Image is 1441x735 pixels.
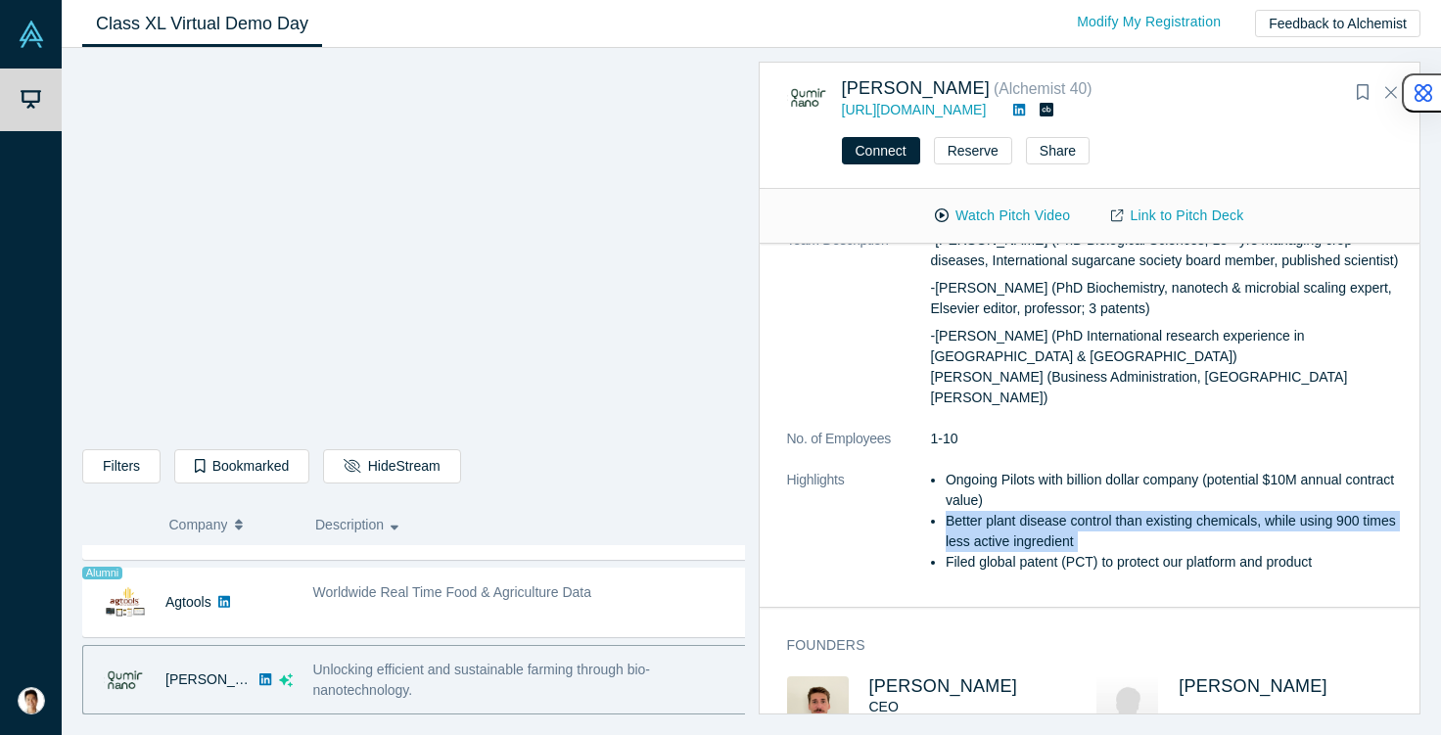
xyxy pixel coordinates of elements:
[82,1,322,47] a: Class XL Virtual Demo Day
[1096,676,1158,735] img: José Dávila's Profile Image
[1179,676,1327,696] span: [PERSON_NAME]
[18,687,45,714] img: Luke Zhan's Account
[787,429,931,470] dt: No. of Employees
[313,584,592,600] span: Worldwide Real Time Food & Agriculture Data
[914,199,1091,233] button: Watch Pitch Video
[934,137,1012,164] button: Reserve
[931,278,1408,319] p: -[PERSON_NAME] (PhD Biochemistry, nanotech & microbial scaling expert, Elsevier editor, professor...
[313,662,651,698] span: Unlocking efficient and sustainable farming through bio-nanotechnology.
[82,567,122,579] span: Alumni
[1026,137,1090,164] button: Share
[165,594,211,610] a: Agtools
[787,77,828,118] img: Qumir Nano's Logo
[869,699,899,714] span: CEO
[279,673,293,687] svg: dsa ai sparkles
[165,671,278,687] a: [PERSON_NAME]
[869,676,1018,696] a: [PERSON_NAME]
[931,326,1408,408] p: -[PERSON_NAME] (PhD International research experience in [GEOGRAPHIC_DATA] & [GEOGRAPHIC_DATA]) [...
[1255,10,1420,37] button: Feedback to Alchemist
[104,660,145,701] img: Qumir Nano's Logo
[994,80,1092,97] small: ( Alchemist 40 )
[169,504,228,545] span: Company
[787,635,1380,656] h3: Founders
[104,582,145,623] img: Agtools's Logo
[931,230,1408,271] p: -[PERSON_NAME] (PhD Biological Sciences, 15+ yrs managing crop diseases, International sugarcane ...
[18,21,45,48] img: Alchemist Vault Logo
[323,449,460,483] button: HideStream
[842,102,987,117] a: [URL][DOMAIN_NAME]
[946,511,1407,552] li: Better plant disease control than existing chemicals, while using 900 times less active ingredient
[82,449,161,483] button: Filters
[787,230,931,429] dt: Team Description
[1091,199,1264,233] a: Link to Pitch Deck
[1376,77,1406,109] button: Close
[315,504,731,545] button: Description
[946,470,1407,511] li: Ongoing Pilots with billion dollar company (potential $10M annual contract value)
[169,504,296,545] button: Company
[931,429,1408,449] dd: 1-10
[1349,79,1376,107] button: Bookmark
[787,676,849,735] img: Franco Ciaffone's Profile Image
[787,470,931,593] dt: Highlights
[842,137,920,164] button: Connect
[315,504,384,545] span: Description
[174,449,309,483] button: Bookmarked
[842,78,991,98] a: [PERSON_NAME]
[83,64,744,435] iframe: Alchemist Class XL Demo Day: Vault
[946,552,1407,573] li: Filed global patent (PCT) to protect our platform and product
[1056,5,1241,39] a: Modify My Registration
